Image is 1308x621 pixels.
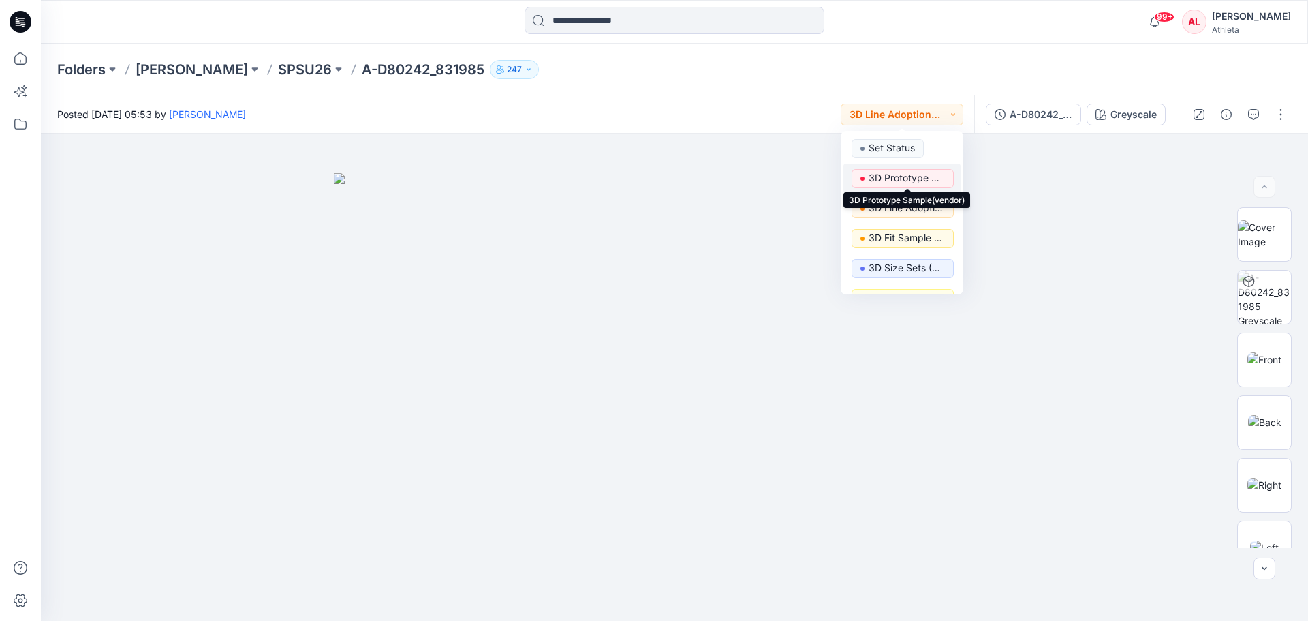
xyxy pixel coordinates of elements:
div: Greyscale [1110,107,1157,122]
img: Left [1250,541,1279,555]
img: A-D80242_831985 Greyscale [1238,271,1291,324]
div: A-D80242_831985 [1010,107,1072,122]
p: 3D Line Adoption Sample (Vendor) [869,199,945,217]
p: Set Status [869,139,915,157]
a: Folders [57,60,106,79]
img: Right [1247,478,1281,492]
a: [PERSON_NAME] [169,108,246,120]
p: 3D Size Sets (Vendor) [869,259,945,277]
img: Front [1247,352,1281,367]
button: Details [1215,104,1237,125]
button: 247 [490,60,539,79]
div: Athleta [1212,25,1291,35]
p: A-D80242_831985 [362,60,484,79]
img: Back [1248,415,1281,429]
span: 99+ [1154,12,1174,22]
p: 247 [507,62,522,77]
div: [PERSON_NAME] [1212,8,1291,25]
button: Greyscale [1087,104,1166,125]
a: [PERSON_NAME] [136,60,248,79]
a: SPSU26 [278,60,332,79]
p: 3D Top of Production (Vendor) [869,289,945,307]
p: 3D Prototype Sample(vendor) [869,169,945,187]
div: AL [1182,10,1206,34]
span: Posted [DATE] 05:53 by [57,107,246,121]
img: Cover Image [1238,220,1291,249]
p: 3D Fit Sample (Vendor) [869,229,945,247]
button: A-D80242_831985 [986,104,1081,125]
